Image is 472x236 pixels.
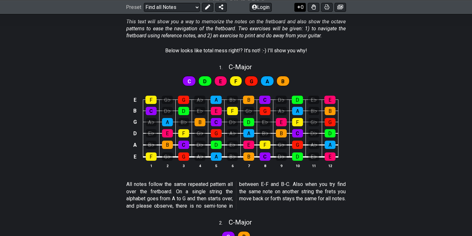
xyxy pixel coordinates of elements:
[276,118,287,126] div: E
[243,107,254,115] div: G♭
[243,129,254,137] div: A
[322,162,338,169] th: 12
[325,152,336,161] div: E
[195,152,205,161] div: A♭
[294,3,306,11] button: 0
[146,129,157,137] div: E♭
[219,220,229,227] span: 2 .
[276,141,287,149] div: G♭
[188,77,191,86] span: First enable full edit mode to edit
[219,64,229,71] span: 1 .
[292,107,303,115] div: A
[243,152,254,161] div: B
[146,118,157,126] div: A♭
[126,181,346,210] p: All notes follow the same repeated pattern all over the fretboard. On a single string the alphabe...
[260,118,270,126] div: E♭
[308,152,319,161] div: E♭
[281,77,284,86] span: First enable full edit mode to edit
[145,96,157,104] div: F
[243,141,254,149] div: E
[325,118,336,126] div: G
[131,116,139,128] td: G
[266,77,269,86] span: First enable full edit mode to edit
[224,162,240,169] th: 6
[227,141,238,149] div: E♭
[229,218,252,226] span: C - Major
[131,139,139,151] td: A
[131,94,139,106] td: E
[240,162,257,169] th: 7
[260,152,270,161] div: C
[195,107,205,115] div: E♭
[211,152,222,161] div: A
[257,162,273,169] th: 8
[159,162,175,169] th: 2
[250,77,253,86] span: First enable full edit mode to edit
[308,3,319,11] button: Toggle Dexterity for all fretkits
[227,118,238,126] div: D♭
[276,107,287,115] div: A♭
[146,107,157,115] div: C
[335,3,346,11] button: Create image
[276,129,287,137] div: B
[308,129,319,137] div: D♭
[325,141,336,149] div: A
[259,96,270,104] div: C
[234,77,237,86] span: First enable full edit mode to edit
[324,96,336,104] div: E
[202,3,213,11] button: Edit Preset
[243,118,254,126] div: D
[131,105,139,116] td: B
[227,107,238,115] div: F
[292,129,303,137] div: C
[292,118,303,126] div: F
[211,129,222,137] div: G
[162,107,173,115] div: D♭
[146,141,157,149] div: B♭
[146,152,157,161] div: F
[144,3,200,11] select: Preset
[289,162,306,169] th: 10
[292,96,303,104] div: D
[292,152,303,161] div: D
[192,162,208,169] th: 4
[276,152,287,161] div: D♭
[194,96,205,104] div: A♭
[175,162,192,169] th: 3
[227,152,238,161] div: B♭
[306,162,322,169] th: 11
[211,107,222,115] div: E
[178,107,189,115] div: D
[165,47,307,54] p: Below looks like total mess right!? It's not! :-) I'll show you why!
[162,141,173,149] div: B
[195,141,205,149] div: D♭
[178,118,189,126] div: B♭
[243,96,254,104] div: B
[273,162,289,169] th: 9
[325,129,336,137] div: D
[195,118,205,126] div: B
[162,96,173,104] div: G♭
[178,96,189,104] div: G
[126,18,346,39] em: This text will show you a way to memorize the notes on the fretboard and also show the octave pat...
[308,96,319,104] div: E♭
[178,129,189,137] div: F
[260,107,270,115] div: G
[203,77,207,86] span: First enable full edit mode to edit
[195,129,205,137] div: G♭
[143,162,159,169] th: 1
[292,141,303,149] div: G
[227,129,238,137] div: A♭
[162,118,173,126] div: A
[308,118,319,126] div: G♭
[276,96,287,104] div: D♭
[227,96,238,104] div: B♭
[162,129,173,137] div: E
[178,152,189,161] div: G
[131,128,139,139] td: D
[321,3,333,11] button: Print
[308,107,319,115] div: B♭
[162,152,173,161] div: G♭
[325,107,336,115] div: B
[308,141,319,149] div: A♭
